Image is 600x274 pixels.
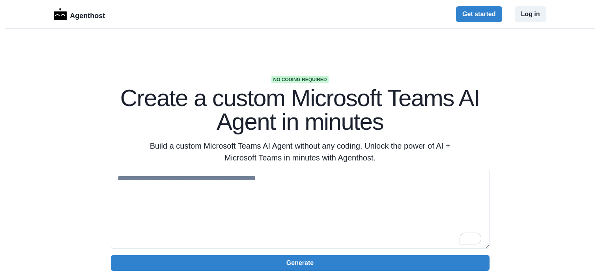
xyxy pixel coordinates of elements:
[456,6,502,22] button: Get started
[271,76,328,83] span: No coding required
[70,7,105,21] p: Agenthost
[111,170,490,249] textarea: To enrich screen reader interactions, please activate Accessibility in Grammarly extension settings
[515,6,546,22] button: Log in
[54,7,105,21] a: LogoAgenthost
[111,255,490,271] button: Generate
[149,140,452,164] p: Build a custom Microsoft Teams AI Agent without any coding. Unlock the power of AI + Microsoft Te...
[54,8,67,20] img: Logo
[111,86,490,134] h1: Create a custom Microsoft Teams AI Agent in minutes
